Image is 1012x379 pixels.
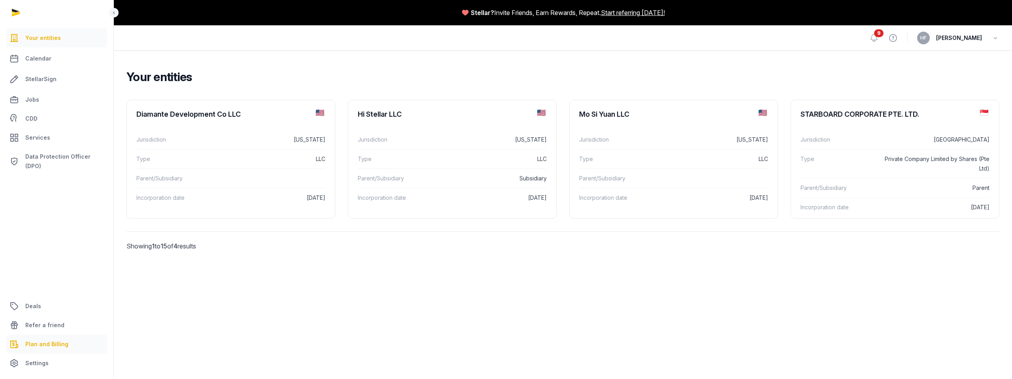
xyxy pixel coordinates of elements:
dt: Jurisdiction [136,135,210,144]
dd: [US_STATE] [216,135,325,144]
span: Jobs [25,95,39,104]
dd: [GEOGRAPHIC_DATA] [880,135,989,144]
a: Diamante Development Co LLCJurisdiction[US_STATE]TypeLLCParent/SubsidiaryIncorporation date[DATE] [127,100,335,214]
span: Plan and Billing [25,339,68,349]
span: HF [920,36,927,40]
a: Your entities [6,28,107,47]
span: 1 [152,242,155,250]
span: 9 [874,29,884,37]
a: Settings [6,354,107,373]
img: us.png [537,110,546,116]
dt: Type [579,154,652,164]
dt: Type [801,154,874,173]
span: Settings [25,358,49,368]
a: Refer a friend [6,316,107,335]
span: 4 [174,242,177,250]
a: Deals [6,297,107,316]
div: Mo Si Yuan LLC [579,110,629,119]
a: Services [6,128,107,147]
h2: Your entities [126,70,993,84]
dd: LLC [659,154,768,164]
a: CDD [6,111,107,127]
dd: Private Company Limited by Shares (Pte Ltd) [880,154,989,173]
span: CDD [25,114,38,123]
dd: [US_STATE] [659,135,768,144]
dd: Parent [880,183,989,193]
img: sg.png [980,110,988,116]
a: Start referring [DATE]! [601,8,665,17]
dd: [US_STATE] [437,135,547,144]
span: Services [25,133,50,142]
dt: Incorporation date [801,203,874,212]
a: Plan and Billing [6,335,107,354]
span: [PERSON_NAME] [936,33,982,43]
span: Calendar [25,54,51,63]
span: StellarSign [25,74,57,84]
div: Hi Stellar LLC [358,110,402,119]
span: Stellar? [471,8,494,17]
a: Hi Stellar LLCJurisdiction[US_STATE]TypeLLCParent/SubsidiarySubsidiaryIncorporation date[DATE] [348,100,556,214]
dd: [DATE] [437,193,547,203]
dt: Type [136,154,210,164]
div: STARBOARD CORPORATE PTE. LTD. [801,110,919,119]
p: Showing to of results [126,232,335,260]
dt: Incorporation date [136,193,210,203]
dt: Parent/Subsidiary [801,183,874,193]
a: Mo Si Yuan LLCJurisdiction[US_STATE]TypeLLCParent/SubsidiaryIncorporation date[DATE] [570,100,778,214]
span: Data Protection Officer (DPO) [25,152,104,171]
a: Jobs [6,90,107,109]
dt: Parent/Subsidiary [579,174,652,183]
dt: Jurisdiction [579,135,652,144]
dt: Parent/Subsidiary [358,174,431,183]
span: 15 [160,242,167,250]
span: Deals [25,301,41,311]
dt: Incorporation date [358,193,431,203]
div: Diamante Development Co LLC [136,110,241,119]
dt: Jurisdiction [358,135,431,144]
dt: Type [358,154,431,164]
dd: LLC [216,154,325,164]
a: Data Protection Officer (DPO) [6,149,107,174]
a: Calendar [6,49,107,68]
button: HF [917,32,930,44]
a: STARBOARD CORPORATE PTE. LTD.Jurisdiction[GEOGRAPHIC_DATA]TypePrivate Company Limited by Shares (... [791,100,999,223]
dd: [DATE] [216,193,325,203]
span: Refer a friend [25,320,64,330]
img: us.png [759,110,767,116]
a: StellarSign [6,70,107,89]
span: Your entities [25,33,61,43]
img: us.png [316,110,324,116]
dt: Jurisdiction [801,135,874,144]
dt: Parent/Subsidiary [136,174,210,183]
dd: Subsidiary [437,174,547,183]
dt: Incorporation date [579,193,652,203]
dd: [DATE] [659,193,768,203]
dd: [DATE] [880,203,989,212]
dd: LLC [437,154,547,164]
